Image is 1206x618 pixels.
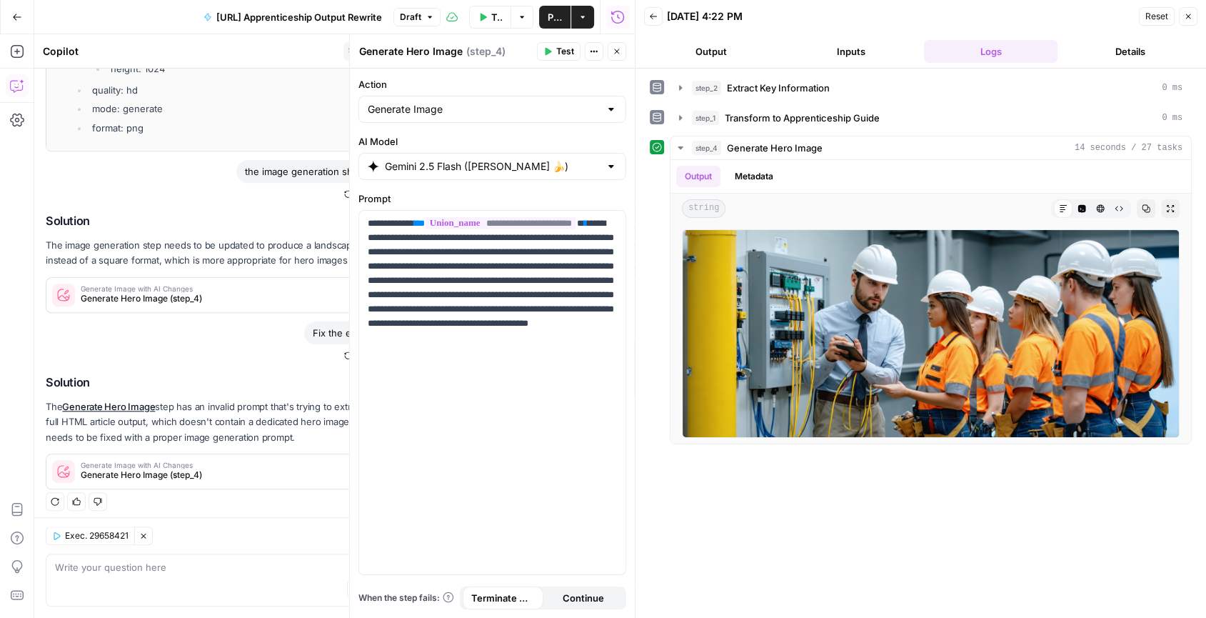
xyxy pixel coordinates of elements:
span: Publish [548,10,562,24]
span: Extract Key Information [727,81,830,95]
li: mode: generate [89,101,441,116]
span: 0 ms [1162,81,1182,94]
span: Draft [400,11,421,24]
span: ( step_4 ) [466,44,506,59]
p: The step has an invalid prompt that's trying to extract content from the full HTML article output... [46,399,451,444]
div: the image generation should be a landscape [236,160,451,183]
a: When the step fails: [358,592,454,604]
button: 0 ms [670,76,1191,99]
button: Details [1063,40,1197,63]
span: Terminate Workflow [471,591,535,605]
button: Draft [393,8,441,26]
img: output preview [682,229,1180,438]
span: Continue [563,591,604,605]
span: 14 seconds / 27 tasks [1075,141,1182,154]
button: [URL] Apprenticeship Output Rewrite [195,6,391,29]
span: Exec. 29658421 [65,529,129,542]
div: Copilot [43,44,339,59]
span: Reset [1145,10,1168,23]
div: 14 seconds / 27 tasks [670,160,1191,444]
input: Generate Image [368,102,600,116]
button: Test Workflow [469,6,511,29]
span: step_1 [692,111,719,125]
button: Logs [924,40,1058,63]
span: Generate Image with AI Changes [81,462,379,469]
span: Generate Hero Image (step_4) [81,292,379,305]
p: The image generation step needs to be updated to produce a landscape-oriented image instead of a ... [46,238,451,268]
label: Prompt [358,191,626,206]
span: Generate Hero Image [727,141,823,155]
button: Publish [539,6,571,29]
button: Exec. 29658421 [46,527,134,545]
button: Test [537,42,581,61]
span: [URL] Apprenticeship Output Rewrite [216,10,382,24]
span: Generate Image with AI Changes [81,285,379,292]
button: 14 seconds / 27 tasks [670,136,1191,159]
span: Transform to Apprenticeship Guide [725,111,880,125]
span: Generate Hero Image (step_4) [81,469,379,482]
input: Select a model [385,159,600,174]
label: Action [358,77,626,91]
button: 0 ms [670,106,1191,129]
li: quality: hd [89,83,441,97]
button: Restore from Checkpoint [338,186,451,203]
li: format: png [89,121,441,135]
span: Test Workflow [491,10,503,24]
button: Inputs [784,40,918,63]
span: Test [556,45,574,58]
button: Continue [543,587,623,609]
button: Output [644,40,778,63]
span: step_2 [692,81,721,95]
span: step_4 [692,141,721,155]
li: height: 1024 [107,61,441,76]
h2: Solution [46,376,451,389]
div: Fix the error in step_4 for me [304,322,451,344]
h2: Solution [46,214,451,228]
button: Metadata [726,166,782,187]
textarea: Generate Hero Image [359,44,463,59]
button: Restore from Checkpoint [338,347,451,364]
span: string [682,199,725,218]
button: Output [676,166,720,187]
label: AI Model [358,134,626,149]
button: Reset [1139,7,1175,26]
span: 0 ms [1162,111,1182,124]
a: Generate Hero Image [62,401,155,412]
